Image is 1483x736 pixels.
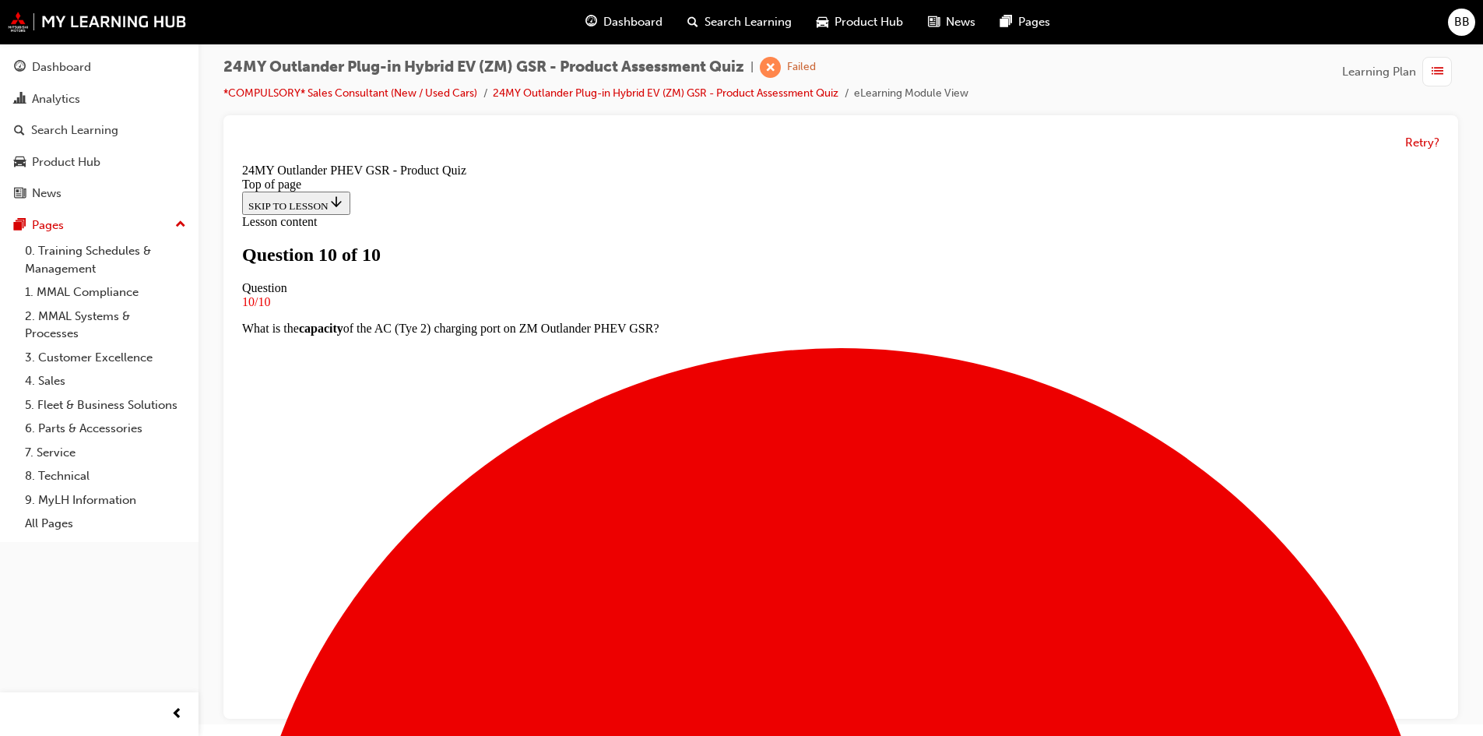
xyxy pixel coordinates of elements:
[223,86,477,100] a: *COMPULSORY* Sales Consultant (New / Used Cars)
[603,13,662,31] span: Dashboard
[19,464,192,488] a: 8. Technical
[19,512,192,536] a: All Pages
[573,6,675,38] a: guage-iconDashboard
[705,13,792,31] span: Search Learning
[928,12,940,32] span: news-icon
[493,86,838,100] a: 24MY Outlander Plug-in Hybrid EV (ZM) GSR - Product Assessment Quiz
[19,239,192,280] a: 0. Training Schedules & Management
[19,305,192,346] a: 2. MMAL Systems & Processes
[6,53,192,82] a: Dashboard
[14,61,26,75] span: guage-icon
[835,13,903,31] span: Product Hub
[19,488,192,512] a: 9. MyLH Information
[32,153,100,171] div: Product Hub
[687,12,698,32] span: search-icon
[1018,13,1050,31] span: Pages
[31,121,118,139] div: Search Learning
[988,6,1063,38] a: pages-iconPages
[6,87,1204,108] h1: Question 10 of 10
[6,211,192,240] button: Pages
[1342,63,1416,81] span: Learning Plan
[946,13,975,31] span: News
[32,58,91,76] div: Dashboard
[6,164,1204,178] p: What is the of the AC (Tye 2) charging port on ZM Outlander PHEV GSR?
[32,217,64,234] div: Pages
[1454,13,1470,31] span: BB
[6,20,1204,34] div: Top of page
[6,179,192,208] a: News
[223,58,744,76] span: 24MY Outlander Plug-in Hybrid EV (ZM) GSR - Product Assessment Quiz
[8,12,187,32] img: mmal
[6,6,1204,20] div: 24MY Outlander PHEV GSR - Product Quiz
[915,6,988,38] a: news-iconNews
[817,12,828,32] span: car-icon
[1432,62,1443,82] span: list-icon
[804,6,915,38] a: car-iconProduct Hub
[1342,57,1458,86] button: Learning Plan
[14,93,26,107] span: chart-icon
[6,85,192,114] a: Analytics
[6,148,192,177] a: Product Hub
[19,346,192,370] a: 3. Customer Excellence
[32,185,61,202] div: News
[19,369,192,393] a: 4. Sales
[675,6,804,38] a: search-iconSearch Learning
[63,164,107,178] strong: capacity
[6,34,114,58] button: SKIP TO LESSON
[750,58,754,76] span: |
[1000,12,1012,32] span: pages-icon
[6,50,192,211] button: DashboardAnalyticsSearch LearningProduct HubNews
[14,187,26,201] span: news-icon
[14,156,26,170] span: car-icon
[19,280,192,305] a: 1. MMAL Compliance
[175,215,186,235] span: up-icon
[12,43,108,55] span: SKIP TO LESSON
[787,60,816,75] div: Failed
[1448,9,1475,36] button: BB
[19,441,192,465] a: 7. Service
[32,90,80,108] div: Analytics
[171,705,183,724] span: prev-icon
[6,124,1204,138] div: Question
[19,393,192,417] a: 5. Fleet & Business Solutions
[854,85,968,103] li: eLearning Module View
[1405,134,1439,152] button: Retry?
[585,12,597,32] span: guage-icon
[14,219,26,233] span: pages-icon
[14,124,25,138] span: search-icon
[6,138,1204,152] div: 10/10
[19,417,192,441] a: 6. Parts & Accessories
[760,57,781,78] span: learningRecordVerb_FAIL-icon
[6,58,81,71] span: Lesson content
[6,116,192,145] a: Search Learning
